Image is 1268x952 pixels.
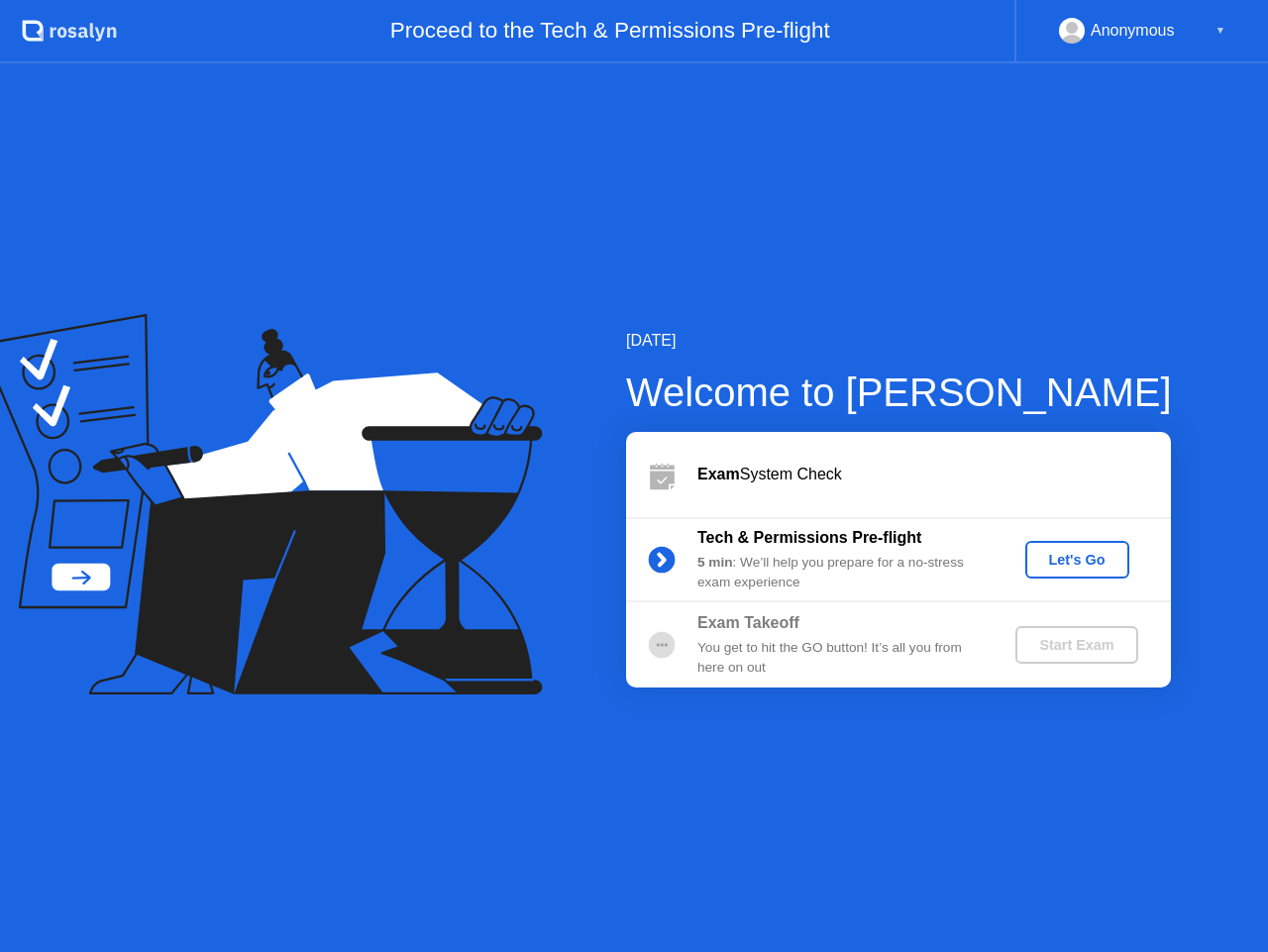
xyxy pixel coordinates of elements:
[626,363,1172,422] div: Welcome to [PERSON_NAME]
[697,463,1171,486] div: System Check
[1023,637,1129,653] div: Start Exam
[697,638,983,679] div: You get to hit the GO button! It’s all you from here on out
[697,466,740,482] b: Exam
[1215,18,1225,44] div: ▼
[697,614,799,631] b: Exam Takeoff
[697,555,733,570] b: 5 min
[1025,541,1129,579] button: Let's Go
[697,529,921,546] b: Tech & Permissions Pre-flight
[1091,18,1175,44] div: Anonymous
[697,553,983,593] div: : We’ll help you prepare for a no-stress exam experience
[1033,552,1121,568] div: Let's Go
[626,329,1172,353] div: [DATE]
[1015,626,1137,664] button: Start Exam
